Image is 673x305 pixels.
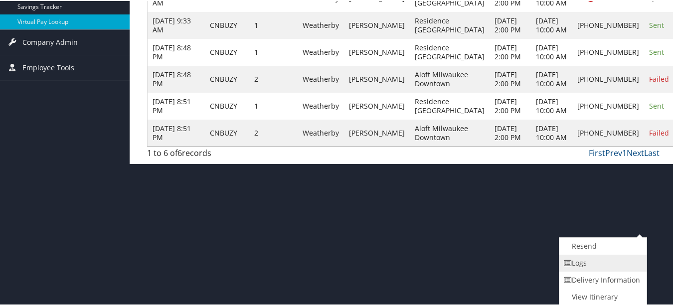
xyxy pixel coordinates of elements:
td: CNBUZY [205,38,249,65]
td: [DATE] 2:00 PM [490,65,531,92]
td: [DATE] 10:00 AM [531,92,572,119]
td: [PERSON_NAME] [344,11,410,38]
td: Weatherby [298,119,344,146]
td: Residence [GEOGRAPHIC_DATA] [410,11,490,38]
td: CNBUZY [205,11,249,38]
a: First [589,147,605,157]
a: Next [627,147,644,157]
td: [PHONE_NUMBER] [572,65,644,92]
div: 1 to 6 of records [147,146,264,163]
td: [DATE] 8:51 PM [148,92,205,119]
td: CNBUZY [205,119,249,146]
td: [DATE] 8:48 PM [148,65,205,92]
td: [PERSON_NAME] [344,92,410,119]
td: [DATE] 9:33 AM [148,11,205,38]
td: [PHONE_NUMBER] [572,11,644,38]
td: Aloft Milwaukee Downtown [410,65,490,92]
td: [PERSON_NAME] [344,38,410,65]
td: [DATE] 10:00 AM [531,119,572,146]
td: [DATE] 2:00 PM [490,38,531,65]
span: 6 [177,147,182,157]
a: Prev [605,147,622,157]
td: Aloft Milwaukee Downtown [410,119,490,146]
td: 2 [249,65,298,92]
td: [PERSON_NAME] [344,65,410,92]
td: [PERSON_NAME] [344,119,410,146]
td: Weatherby [298,65,344,92]
span: Employee Tools [22,54,74,79]
span: Failed [649,73,669,83]
td: [DATE] 2:00 PM [490,92,531,119]
td: [DATE] 10:00 AM [531,38,572,65]
td: [DATE] 10:00 AM [531,65,572,92]
span: Sent [649,46,664,56]
td: Residence [GEOGRAPHIC_DATA] [410,38,490,65]
td: 1 [249,92,298,119]
a: Delivery Information [559,271,645,288]
td: [PHONE_NUMBER] [572,92,644,119]
td: [DATE] 8:48 PM [148,38,205,65]
td: 1 [249,38,298,65]
td: CNBUZY [205,65,249,92]
a: Last [644,147,660,157]
td: [DATE] 2:00 PM [490,119,531,146]
span: Sent [649,19,664,29]
td: [DATE] 10:00 AM [531,11,572,38]
td: [DATE] 8:51 PM [148,119,205,146]
a: Logs [559,254,645,271]
span: Company Admin [22,29,78,54]
td: [PHONE_NUMBER] [572,119,644,146]
td: 1 [249,11,298,38]
a: Resend [559,237,645,254]
a: 1 [622,147,627,157]
a: View Itinerary [559,288,645,305]
td: Weatherby [298,11,344,38]
td: [DATE] 2:00 PM [490,11,531,38]
td: Residence [GEOGRAPHIC_DATA] [410,92,490,119]
span: Failed [649,127,669,137]
td: 2 [249,119,298,146]
td: [PHONE_NUMBER] [572,38,644,65]
span: Sent [649,100,664,110]
td: Weatherby [298,38,344,65]
td: Weatherby [298,92,344,119]
td: CNBUZY [205,92,249,119]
